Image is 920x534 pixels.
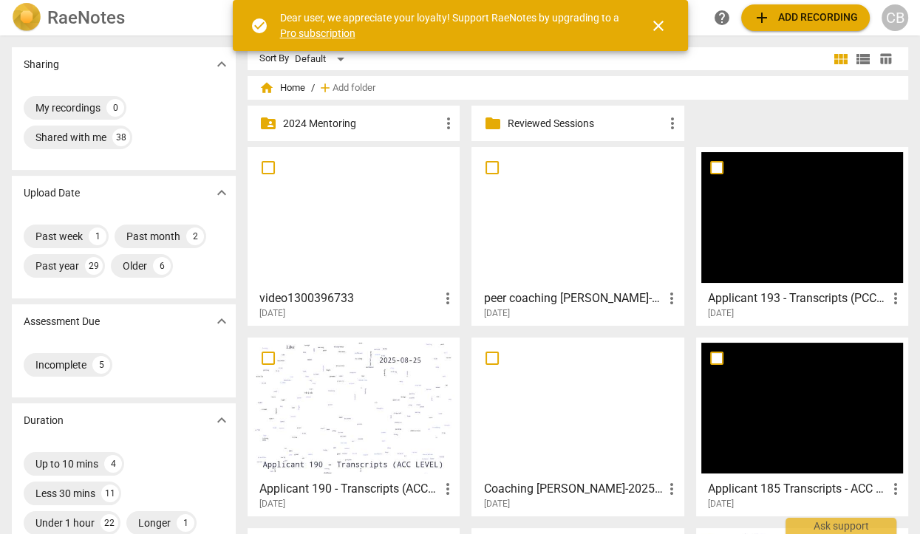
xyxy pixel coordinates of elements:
p: Assessment Due [24,314,100,329]
button: Show more [211,182,233,204]
a: LogoRaeNotes [12,3,233,32]
span: [DATE] [708,307,734,320]
h2: RaeNotes [47,7,125,28]
button: Close [641,8,676,44]
a: Applicant 185 Transcripts - ACC Level[DATE] [701,343,903,510]
span: folder_shared [259,114,277,132]
button: Tile view [830,48,852,70]
span: home [259,81,274,95]
button: Table view [874,48,896,70]
span: more_vert [887,480,904,498]
button: Show more [211,409,233,431]
div: 29 [85,257,103,275]
h3: Applicant 193 - Transcripts (PCC LEVEL) [708,290,887,307]
h3: Coaching Deniz-20250623_111207-Meeting Recording [483,480,662,498]
span: more_vert [438,480,456,498]
span: expand_more [213,312,231,330]
span: expand_more [213,184,231,202]
div: Past week [35,229,83,244]
span: view_module [832,50,850,68]
p: Reviewed Sessions [507,116,663,131]
span: [DATE] [259,307,285,320]
span: Home [259,81,305,95]
div: 11 [101,485,119,502]
p: Sharing [24,57,59,72]
a: Pro subscription [280,27,355,39]
button: List view [852,48,874,70]
div: Up to 10 mins [35,456,98,471]
button: CB [882,4,908,31]
div: 4 [104,455,122,473]
span: [DATE] [483,498,509,510]
span: add [318,81,333,95]
button: Show more [211,310,233,332]
span: folder [483,114,501,132]
span: more_vert [663,290,681,307]
span: expand_more [213,55,231,73]
div: Past year [35,259,79,273]
span: expand_more [213,411,231,429]
div: 1 [177,514,194,532]
span: close [650,17,667,35]
span: Add folder [333,83,375,94]
p: Duration [24,413,64,428]
span: / [311,83,315,94]
div: My recordings [35,100,100,115]
span: check_circle [251,17,268,35]
div: Under 1 hour [35,516,95,530]
span: more_vert [663,480,681,498]
span: [DATE] [483,307,509,320]
a: Coaching [PERSON_NAME]-20250623_111207-Meeting Recording[DATE] [477,343,678,510]
span: help [713,9,731,27]
span: more_vert [438,290,456,307]
div: 38 [112,129,130,146]
div: 5 [92,356,110,374]
img: Logo [12,3,41,32]
div: Shared with me [35,130,106,145]
div: 22 [100,514,118,532]
span: table_chart [879,52,893,66]
div: Longer [138,516,171,530]
a: Applicant 193 - Transcripts (PCC LEVEL)[DATE] [701,152,903,319]
a: Applicant 190 - Transcripts (ACC LEVEL)[DATE] [253,343,454,510]
div: Sort By [259,53,289,64]
div: Past month [126,229,180,244]
p: Upload Date [24,185,80,201]
a: video1300396733[DATE] [253,152,454,319]
div: Older [123,259,147,273]
div: Default [295,47,350,71]
button: Show more [211,53,233,75]
h3: Applicant 185 Transcripts - ACC Level [708,480,887,498]
span: [DATE] [259,498,285,510]
h3: Applicant 190 - Transcripts (ACC LEVEL) [259,480,438,498]
a: peer coaching [PERSON_NAME]-20250822_110641-Meeting Recording[DATE] [477,152,678,319]
h3: video1300396733 [259,290,438,307]
button: Upload [741,4,870,31]
span: more_vert [664,114,681,132]
div: 6 [153,257,171,275]
div: Ask support [786,518,896,534]
span: [DATE] [708,498,734,510]
span: more_vert [439,114,457,132]
span: add [753,9,771,27]
span: more_vert [887,290,904,307]
span: view_list [854,50,872,68]
p: 2024 Mentoring [283,116,439,131]
div: 0 [106,99,124,117]
a: Help [709,4,735,31]
div: Incomplete [35,357,86,372]
div: 1 [89,227,106,245]
div: 2 [186,227,204,245]
div: Dear user, we appreciate your loyalty! Support RaeNotes by upgrading to a [280,10,623,41]
div: Less 30 mins [35,486,95,501]
h3: peer coaching Tarah - Corey-20250822_110641-Meeting Recording [483,290,662,307]
span: Add recording [753,9,858,27]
